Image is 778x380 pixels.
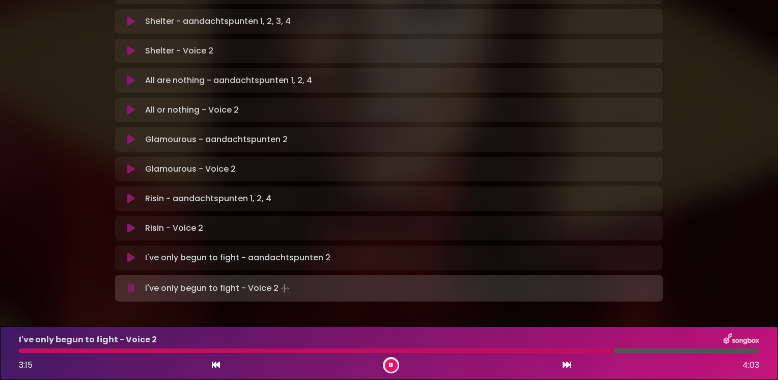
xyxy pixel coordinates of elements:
[279,281,293,295] img: waveform4.gif
[145,74,312,87] p: All are nothing - aandachtspunten 1, 2, 4
[145,252,330,264] p: I've only begun to fight - aandachtspunten 2
[145,45,213,57] p: Shelter - Voice 2
[145,104,239,116] p: All or nothing - Voice 2
[145,163,236,175] p: Glamourous - Voice 2
[724,333,759,346] img: songbox-logo-white.png
[145,281,293,295] p: I've only begun to fight - Voice 2
[145,15,291,28] p: Shelter - aandachtspunten 1, 2, 3, 4
[145,193,271,205] p: Risin - aandachtspunten 1, 2, 4
[145,133,288,146] p: Glamourous - aandachtspunten 2
[19,334,157,346] p: I've only begun to fight - Voice 2
[145,222,203,234] p: Risin - Voice 2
